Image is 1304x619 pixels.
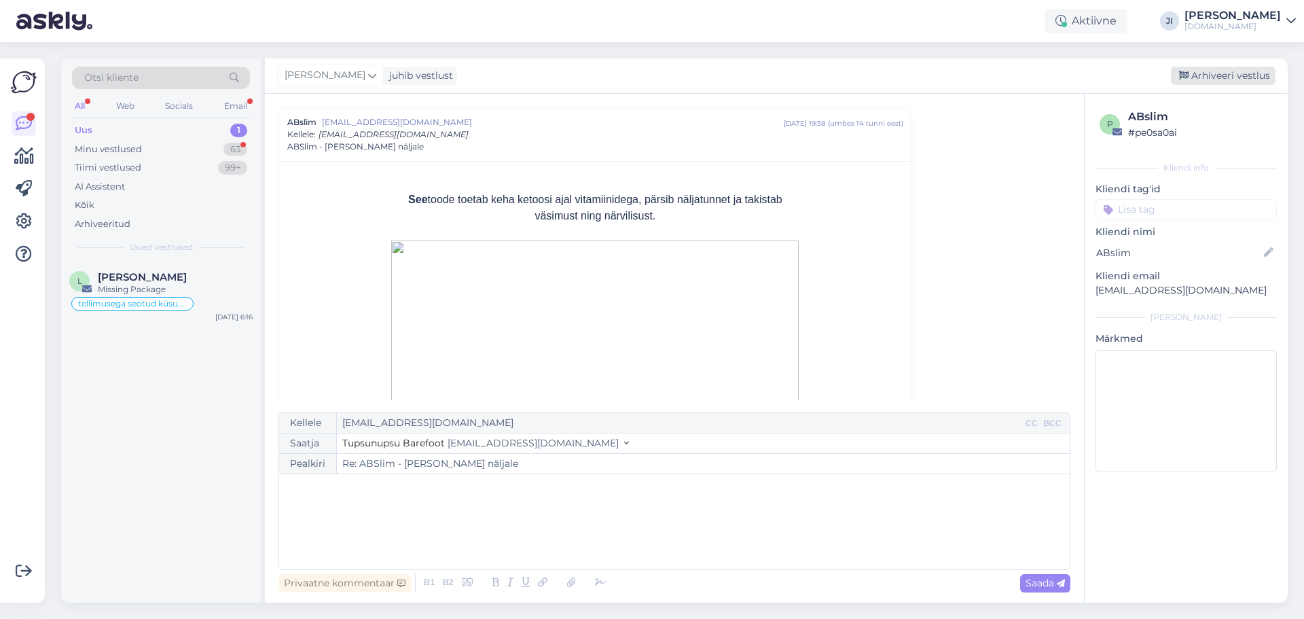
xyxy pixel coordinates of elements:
div: 1 [230,124,247,137]
input: Lisa tag [1095,199,1277,219]
input: Write subject here... [337,454,1070,474]
span: ABslim [287,116,316,128]
span: [EMAIL_ADDRESS][DOMAIN_NAME] [448,437,619,449]
input: Lisa nimi [1096,245,1261,260]
span: Liz Astra [98,271,187,283]
span: Saada [1026,577,1065,589]
div: Email [221,97,250,115]
div: Socials [162,97,196,115]
div: Tiimi vestlused [75,161,141,175]
div: Web [113,97,137,115]
span: p [1107,119,1113,129]
div: Arhiveeri vestlus [1171,67,1275,85]
input: Recepient... [337,413,1023,433]
div: [DATE] 6:16 [215,312,253,322]
div: CC [1023,417,1040,429]
div: [PERSON_NAME] [1095,311,1277,323]
span: Otsi kliente [84,71,139,85]
div: Kõik [75,198,94,212]
div: # pe0sa0ai [1128,125,1273,140]
div: Arhiveeritud [75,217,130,231]
span: tellimusega seotud küsumus [78,300,187,308]
span: [EMAIL_ADDRESS][DOMAIN_NAME] [322,116,784,128]
div: [PERSON_NAME] [1184,10,1281,21]
div: Minu vestlused [75,143,142,156]
div: 99+ [218,161,247,175]
div: [DATE] 19:38 [784,118,825,128]
p: Märkmed [1095,332,1277,346]
p: Kliendi email [1095,269,1277,283]
span: Uued vestlused [130,241,193,253]
div: Privaatne kommentaar [278,574,411,593]
p: Kliendi nimi [1095,225,1277,239]
font: toode toetab keha ketoosi ajal vitamiinidega, pärsib näljatunnet ja takistab väsimust ning närvil... [408,194,782,222]
div: JI [1160,12,1179,31]
img: Askly Logo [11,69,37,95]
div: ABslim [1128,109,1273,125]
div: Pealkiri [279,454,337,474]
button: Tupsunupsu Barefoot [EMAIL_ADDRESS][DOMAIN_NAME] [342,436,629,450]
div: AI Assistent [75,180,125,194]
span: L [77,276,82,286]
span: [EMAIL_ADDRESS][DOMAIN_NAME] [319,129,469,139]
div: [DOMAIN_NAME] [1184,21,1281,32]
div: All [72,97,88,115]
div: Kliendi info [1095,162,1277,174]
div: juhib vestlust [384,69,453,83]
div: Aktiivne [1045,9,1127,33]
div: ( umbes 14 tunni eest ) [828,118,903,128]
p: Kliendi tag'id [1095,182,1277,196]
div: Uus [75,124,92,137]
div: 63 [223,143,247,156]
div: BCC [1040,417,1064,429]
div: Saatja [279,434,337,453]
div: Kellele [279,413,337,433]
span: [PERSON_NAME] [285,68,365,83]
span: Kellele : [287,129,316,139]
a: [PERSON_NAME][DOMAIN_NAME] [1184,10,1296,32]
p: [EMAIL_ADDRESS][DOMAIN_NAME] [1095,283,1277,298]
span: Tupsunupsu Barefoot [342,437,445,449]
span: ABSlim - [PERSON_NAME] näljale [287,141,424,153]
strong: See [408,194,427,205]
div: Missing Package [98,283,253,296]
